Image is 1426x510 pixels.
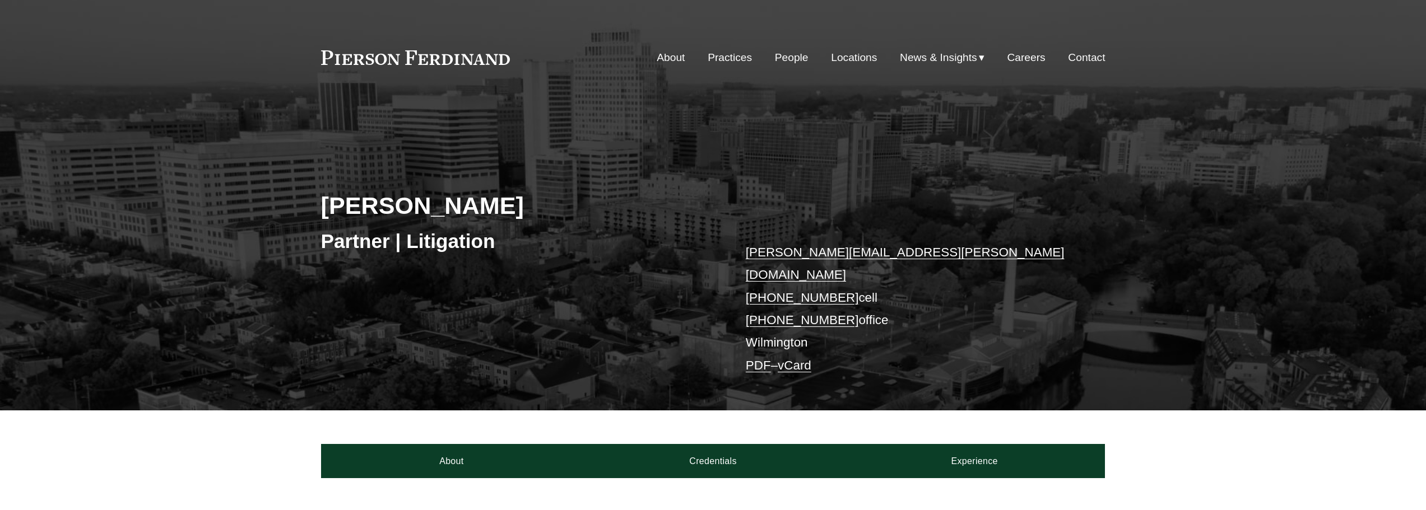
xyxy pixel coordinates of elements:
a: PDF [746,358,771,372]
a: Locations [831,47,877,68]
a: [PHONE_NUMBER] [746,313,859,327]
a: Careers [1007,47,1045,68]
a: About [657,47,685,68]
a: Credentials [582,444,844,478]
p: cell office Wilmington – [746,241,1072,377]
a: folder dropdown [900,47,984,68]
a: [PHONE_NUMBER] [746,291,859,305]
a: Practices [708,47,752,68]
a: [PERSON_NAME][EMAIL_ADDRESS][PERSON_NAME][DOMAIN_NAME] [746,245,1065,282]
span: News & Insights [900,48,977,68]
a: vCard [778,358,811,372]
a: Experience [844,444,1106,478]
a: Contact [1068,47,1105,68]
h3: Partner | Litigation [321,229,713,254]
h2: [PERSON_NAME] [321,191,713,220]
a: About [321,444,583,478]
a: People [775,47,809,68]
